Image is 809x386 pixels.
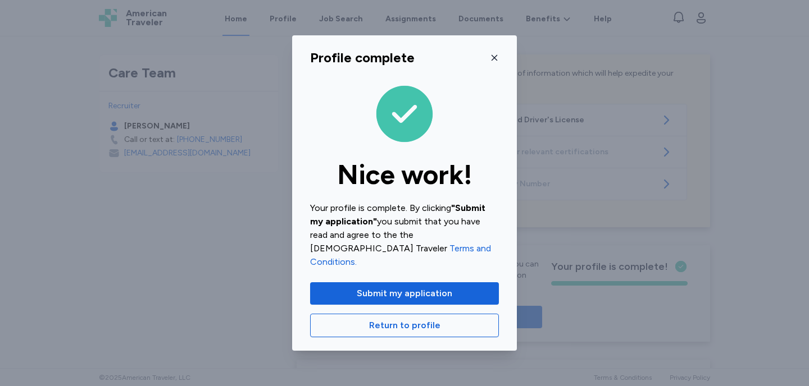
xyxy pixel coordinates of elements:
button: Return to profile [310,314,499,337]
span: Return to profile [369,319,440,332]
div: Nice work! [310,161,499,188]
div: Profile complete [310,49,415,67]
button: Submit my application [310,282,499,305]
div: Your profile is complete. By clicking you submit that you have read and agree to the the [DEMOGRA... [310,201,499,269]
span: Submit my application [357,287,452,300]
